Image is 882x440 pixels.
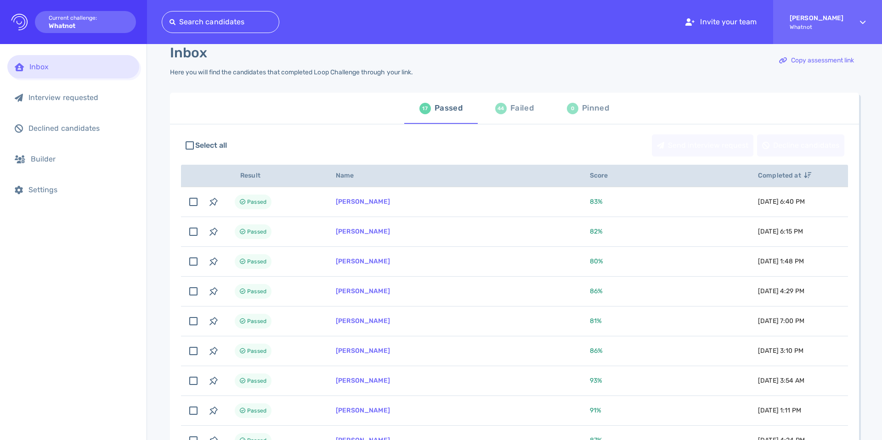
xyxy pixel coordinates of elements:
[590,198,603,206] span: 83 %
[790,14,843,22] strong: [PERSON_NAME]
[336,377,390,384] a: [PERSON_NAME]
[590,287,603,295] span: 86 %
[336,317,390,325] a: [PERSON_NAME]
[247,375,266,386] span: Passed
[590,257,603,265] span: 80 %
[435,101,463,115] div: Passed
[652,135,753,156] div: Send interview request
[590,172,618,179] span: Score
[590,377,602,384] span: 93 %
[336,407,390,414] a: [PERSON_NAME]
[758,317,804,325] span: [DATE] 7:00 PM
[590,228,603,235] span: 82 %
[224,165,325,187] th: Result
[336,228,390,235] a: [PERSON_NAME]
[247,226,266,237] span: Passed
[495,103,507,114] div: 44
[247,316,266,327] span: Passed
[758,347,803,355] span: [DATE] 3:10 PM
[28,185,132,194] div: Settings
[170,68,413,76] div: Here you will find the candidates that completed Loop Challenge through your link.
[31,155,132,163] div: Builder
[247,256,266,267] span: Passed
[758,135,844,156] div: Decline candidates
[247,345,266,356] span: Passed
[758,228,803,235] span: [DATE] 6:15 PM
[590,347,603,355] span: 86 %
[247,405,266,416] span: Passed
[758,407,801,414] span: [DATE] 1:11 PM
[195,140,227,151] span: Select all
[28,93,132,102] div: Interview requested
[336,198,390,206] a: [PERSON_NAME]
[28,124,132,133] div: Declined candidates
[336,172,364,179] span: Name
[336,257,390,265] a: [PERSON_NAME]
[170,45,207,61] h1: Inbox
[567,103,578,114] div: 0
[758,172,811,179] span: Completed at
[775,50,859,71] div: Copy assessment link
[757,134,844,156] button: Decline candidates
[590,407,601,414] span: 91 %
[419,103,431,114] div: 17
[336,347,390,355] a: [PERSON_NAME]
[510,101,534,115] div: Failed
[758,377,804,384] span: [DATE] 3:54 AM
[582,101,609,115] div: Pinned
[336,287,390,295] a: [PERSON_NAME]
[29,62,132,71] div: Inbox
[758,257,804,265] span: [DATE] 1:48 PM
[652,134,753,156] button: Send interview request
[247,196,266,207] span: Passed
[790,24,843,30] span: Whatnot
[758,287,804,295] span: [DATE] 4:29 PM
[247,286,266,297] span: Passed
[774,50,859,72] button: Copy assessment link
[758,198,805,206] span: [DATE] 6:40 PM
[590,317,602,325] span: 81 %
